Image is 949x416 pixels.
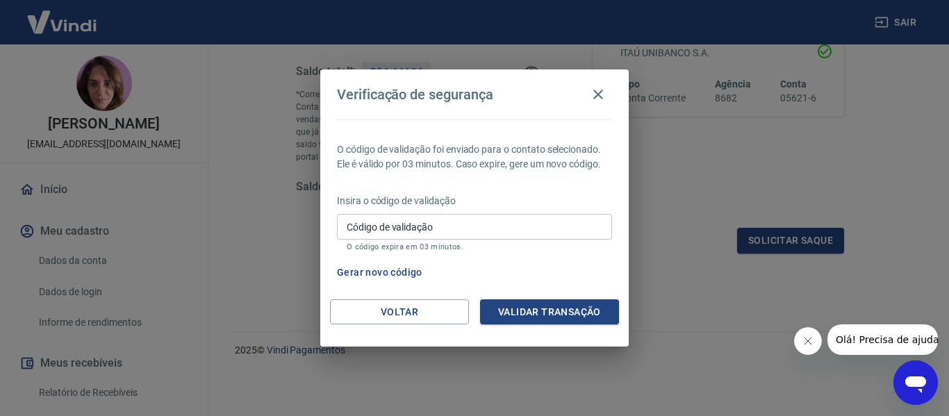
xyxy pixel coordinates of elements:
[794,327,822,355] iframe: Fechar mensagem
[337,142,612,172] p: O código de validação foi enviado para o contato selecionado. Ele é válido por 03 minutos. Caso e...
[480,299,619,325] button: Validar transação
[337,194,612,208] p: Insira o código de validação
[893,360,938,405] iframe: Botão para abrir a janela de mensagens
[347,242,602,251] p: O código expira em 03 minutos.
[337,86,493,103] h4: Verificação de segurança
[827,324,938,355] iframe: Mensagem da empresa
[8,10,117,21] span: Olá! Precisa de ajuda?
[331,260,428,285] button: Gerar novo código
[330,299,469,325] button: Voltar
